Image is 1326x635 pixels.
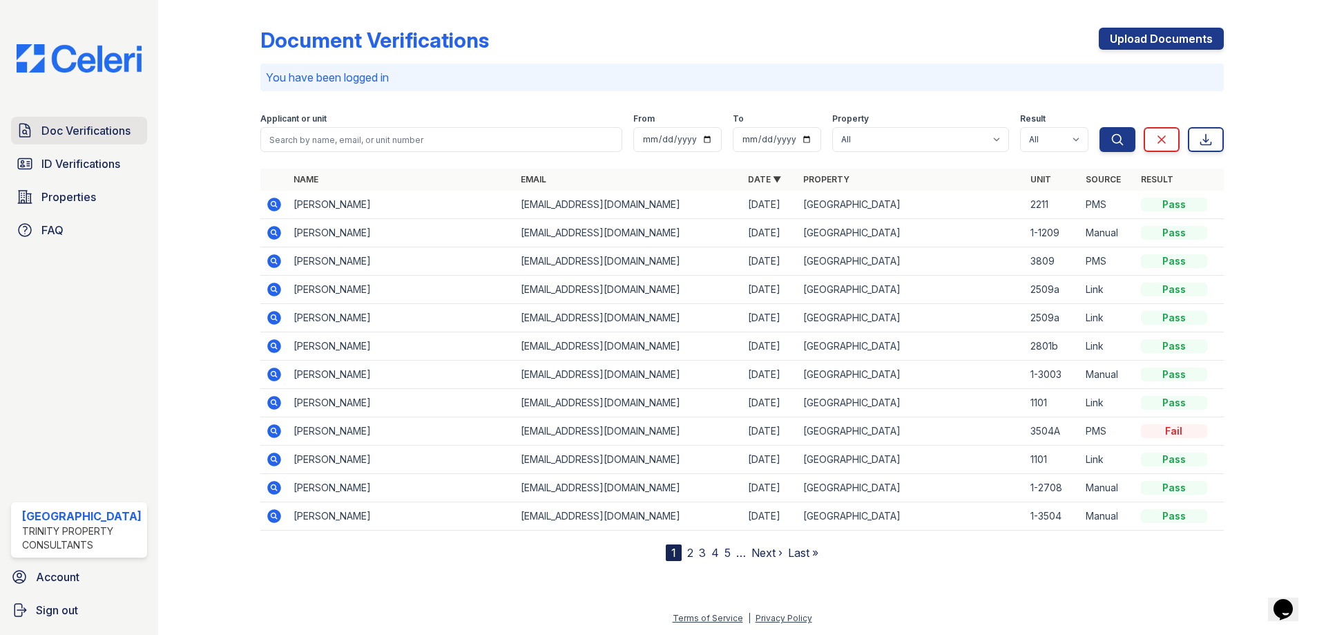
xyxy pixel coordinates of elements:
[798,446,1025,474] td: [GEOGRAPHIC_DATA]
[288,446,515,474] td: [PERSON_NAME]
[798,276,1025,304] td: [GEOGRAPHIC_DATA]
[260,127,622,152] input: Search by name, email, or unit number
[1080,417,1135,446] td: PMS
[515,276,742,304] td: [EMAIL_ADDRESS][DOMAIN_NAME]
[1141,254,1207,268] div: Pass
[742,361,798,389] td: [DATE]
[294,174,318,184] a: Name
[288,332,515,361] td: [PERSON_NAME]
[798,332,1025,361] td: [GEOGRAPHIC_DATA]
[288,276,515,304] td: [PERSON_NAME]
[1141,226,1207,240] div: Pass
[832,113,869,124] label: Property
[742,389,798,417] td: [DATE]
[1080,191,1135,219] td: PMS
[260,28,489,53] div: Document Verifications
[1025,474,1080,502] td: 1-2708
[798,417,1025,446] td: [GEOGRAPHIC_DATA]
[1141,509,1207,523] div: Pass
[742,191,798,219] td: [DATE]
[1141,453,1207,466] div: Pass
[733,113,744,124] label: To
[11,216,147,244] a: FAQ
[1268,580,1312,621] iframe: chat widget
[515,474,742,502] td: [EMAIL_ADDRESS][DOMAIN_NAME]
[666,544,682,561] div: 1
[521,174,546,184] a: Email
[1141,368,1207,381] div: Pass
[742,332,798,361] td: [DATE]
[266,69,1218,86] p: You have been logged in
[515,304,742,332] td: [EMAIL_ADDRESS][DOMAIN_NAME]
[11,150,147,178] a: ID Verifications
[515,332,742,361] td: [EMAIL_ADDRESS][DOMAIN_NAME]
[288,247,515,276] td: [PERSON_NAME]
[742,304,798,332] td: [DATE]
[1080,361,1135,389] td: Manual
[515,417,742,446] td: [EMAIL_ADDRESS][DOMAIN_NAME]
[798,361,1025,389] td: [GEOGRAPHIC_DATA]
[1141,339,1207,353] div: Pass
[1080,474,1135,502] td: Manual
[788,546,818,560] a: Last »
[1025,417,1080,446] td: 3504A
[798,502,1025,531] td: [GEOGRAPHIC_DATA]
[751,546,782,560] a: Next ›
[1141,311,1207,325] div: Pass
[711,546,719,560] a: 4
[288,191,515,219] td: [PERSON_NAME]
[742,276,798,304] td: [DATE]
[798,247,1025,276] td: [GEOGRAPHIC_DATA]
[1025,304,1080,332] td: 2509a
[288,474,515,502] td: [PERSON_NAME]
[1080,276,1135,304] td: Link
[515,446,742,474] td: [EMAIL_ADDRESS][DOMAIN_NAME]
[41,122,131,139] span: Doc Verifications
[288,502,515,531] td: [PERSON_NAME]
[515,247,742,276] td: [EMAIL_ADDRESS][DOMAIN_NAME]
[687,546,693,560] a: 2
[742,417,798,446] td: [DATE]
[798,389,1025,417] td: [GEOGRAPHIC_DATA]
[515,191,742,219] td: [EMAIL_ADDRESS][DOMAIN_NAME]
[41,189,96,205] span: Properties
[798,191,1025,219] td: [GEOGRAPHIC_DATA]
[742,247,798,276] td: [DATE]
[6,596,153,624] a: Sign out
[1141,424,1207,438] div: Fail
[36,602,78,618] span: Sign out
[22,524,142,552] div: Trinity Property Consultants
[41,222,64,238] span: FAQ
[742,474,798,502] td: [DATE]
[1030,174,1051,184] a: Unit
[1025,276,1080,304] td: 2509a
[1080,332,1135,361] td: Link
[742,219,798,247] td: [DATE]
[699,546,706,560] a: 3
[742,446,798,474] td: [DATE]
[41,155,120,172] span: ID Verifications
[798,474,1025,502] td: [GEOGRAPHIC_DATA]
[1086,174,1121,184] a: Source
[1020,113,1046,124] label: Result
[1080,502,1135,531] td: Manual
[1141,283,1207,296] div: Pass
[515,361,742,389] td: [EMAIL_ADDRESS][DOMAIN_NAME]
[742,502,798,531] td: [DATE]
[288,219,515,247] td: [PERSON_NAME]
[288,417,515,446] td: [PERSON_NAME]
[803,174,849,184] a: Property
[1025,247,1080,276] td: 3809
[673,613,743,623] a: Terms of Service
[1141,174,1173,184] a: Result
[1080,247,1135,276] td: PMS
[736,544,746,561] span: …
[798,304,1025,332] td: [GEOGRAPHIC_DATA]
[288,389,515,417] td: [PERSON_NAME]
[1080,219,1135,247] td: Manual
[1025,446,1080,474] td: 1101
[1025,361,1080,389] td: 1-3003
[515,389,742,417] td: [EMAIL_ADDRESS][DOMAIN_NAME]
[288,361,515,389] td: [PERSON_NAME]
